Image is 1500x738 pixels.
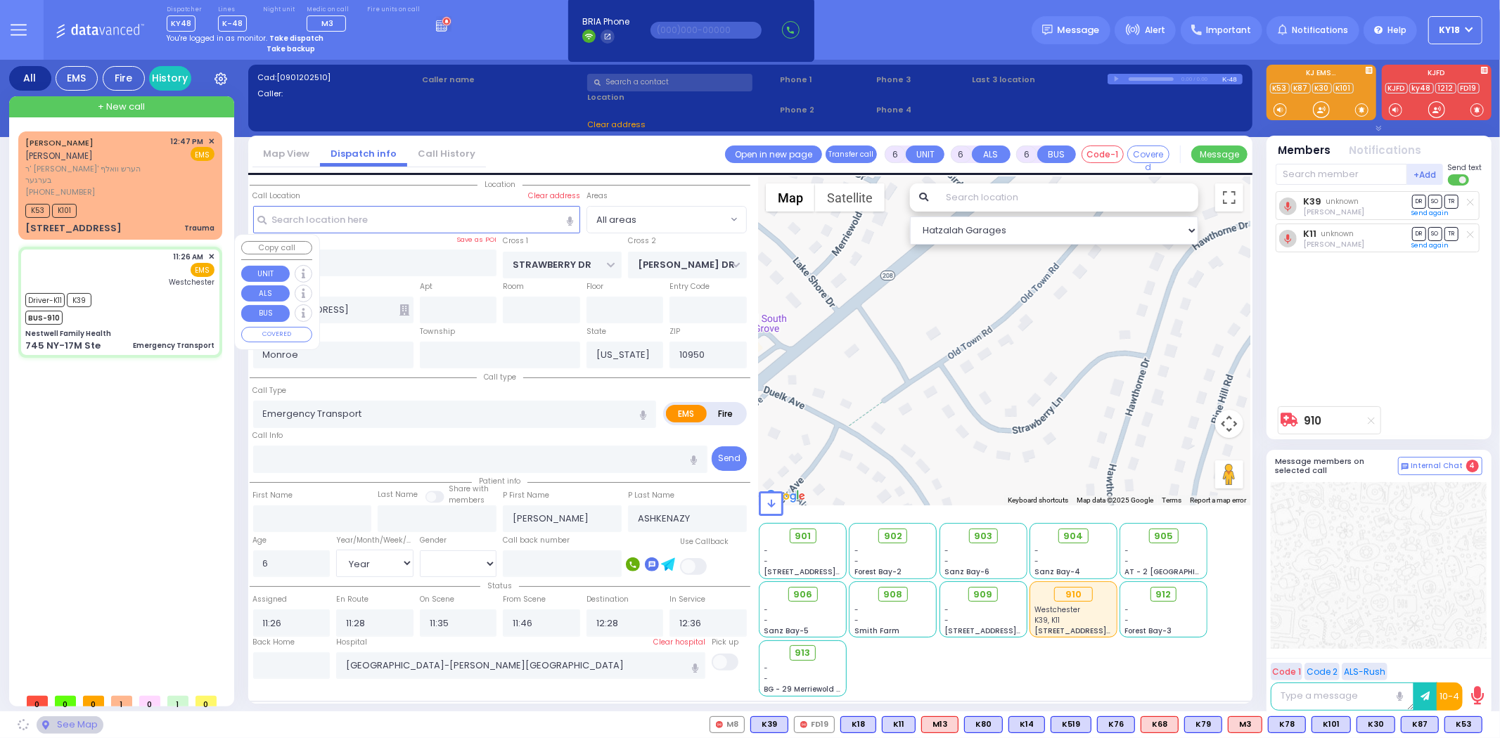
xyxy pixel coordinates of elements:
[218,6,247,14] label: Lines
[795,529,811,543] span: 901
[750,716,788,733] div: BLS
[276,72,331,83] span: [0901202510]
[1444,195,1459,208] span: TR
[503,535,570,546] label: Call back number
[111,696,132,706] span: 1
[628,235,656,247] label: Cross 2
[37,716,103,734] div: See map
[706,405,745,422] label: Fire
[712,446,747,471] button: Send
[139,696,160,706] span: 0
[764,615,769,626] span: -
[1444,227,1459,240] span: TR
[253,594,288,605] label: Assigned
[1215,460,1243,488] button: Drag Pegman onto the map to open Street View
[826,145,877,163] button: Transfer call
[336,637,367,648] label: Hospital
[1222,74,1243,84] div: K-48
[1428,227,1442,240] span: SO
[1305,415,1322,426] a: 910
[1097,716,1135,733] div: BLS
[586,206,747,233] span: All areas
[921,716,959,733] div: ALS
[882,716,916,733] div: K11
[320,147,407,160] a: Dispatch info
[1125,604,1129,615] span: -
[98,100,145,114] span: + New call
[169,277,214,287] span: Westchester
[944,545,949,556] span: -
[587,74,752,91] input: Search a contact
[1303,239,1364,250] span: Shlome Tyrnauer
[840,716,876,733] div: K18
[1402,463,1409,470] img: comment-alt.png
[25,163,166,186] span: ר' [PERSON_NAME]' הערש וואלף בערגער
[680,536,729,548] label: Use Callback
[218,15,247,32] span: K-48
[1037,145,1076,163] button: BUS
[972,145,1011,163] button: ALS
[854,604,859,615] span: -
[973,74,1108,86] label: Last 3 location
[56,66,98,91] div: EMS
[764,684,843,694] span: BG - 29 Merriewold S.
[716,721,723,728] img: red-radio-icon.svg
[944,615,949,626] span: -
[503,594,546,605] label: From Scene
[1141,716,1179,733] div: K68
[1042,25,1053,35] img: message.svg
[1303,228,1316,239] a: K11
[1303,207,1364,217] span: Jacob Gluck
[1268,716,1306,733] div: BLS
[1412,227,1426,240] span: DR
[1228,716,1262,733] div: M3
[586,594,629,605] label: Destination
[420,326,455,337] label: Township
[854,615,859,626] span: -
[587,91,775,103] label: Location
[208,136,214,148] span: ✕
[257,88,418,100] label: Caller:
[208,251,214,263] span: ✕
[1428,195,1442,208] span: SO
[253,637,295,648] label: Back Home
[582,15,629,28] span: BRIA Phone
[1303,196,1321,207] a: K39
[937,183,1198,212] input: Search location
[1034,556,1039,567] span: -
[1292,24,1348,37] span: Notifications
[944,567,989,577] span: Sanz Bay-6
[1312,716,1351,733] div: BLS
[653,637,705,648] label: Clear hospital
[712,637,738,648] label: Pick up
[854,626,899,636] span: Smith Farm
[800,721,807,728] img: red-radio-icon.svg
[1357,716,1395,733] div: BLS
[241,266,290,283] button: UNIT
[1437,682,1463,711] button: 10-4
[1276,164,1407,185] input: Search member
[367,6,420,14] label: Fire units on call
[241,305,290,322] button: BUS
[1008,716,1045,733] div: K14
[9,66,51,91] div: All
[1125,545,1129,556] span: -
[449,495,485,505] span: members
[241,285,290,302] button: ALS
[253,385,287,396] label: Call Type
[750,716,788,733] div: K39
[477,372,523,382] span: Call type
[407,147,486,160] a: Call History
[1440,24,1461,37] span: KY18
[25,137,94,148] a: [PERSON_NAME]
[854,556,859,567] span: -
[25,221,122,235] div: [STREET_ADDRESS]
[171,136,204,147] span: 12:47 PM
[167,6,202,14] label: Dispatcher
[420,594,454,605] label: On Scene
[974,588,993,602] span: 909
[764,545,769,556] span: -
[1271,663,1302,680] button: Code 1
[1412,241,1449,250] a: Send again
[1125,567,1229,577] span: AT - 2 [GEOGRAPHIC_DATA]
